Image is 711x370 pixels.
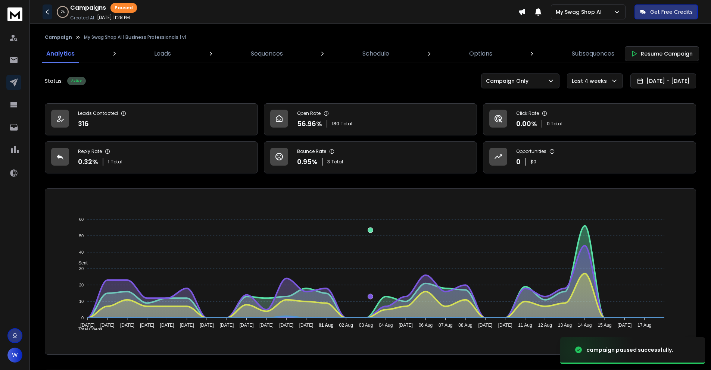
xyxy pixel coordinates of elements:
[558,323,572,328] tspan: 13 Aug
[45,103,258,135] a: Leads Contacted316
[578,323,592,328] tspan: 14 Aug
[478,323,492,328] tspan: [DATE]
[297,157,318,167] p: 0.95 %
[538,323,552,328] tspan: 12 Aug
[439,323,452,328] tspan: 07 Aug
[46,49,75,58] p: Analytics
[78,157,98,167] p: 0.32 %
[78,110,118,116] p: Leads Contacted
[79,217,84,222] tspan: 60
[556,8,605,16] p: My Swag Shop AI
[108,159,109,165] span: 1
[160,323,174,328] tspan: [DATE]
[246,45,287,63] a: Sequences
[42,45,79,63] a: Analytics
[57,338,684,344] p: x-axis : Date(UTC)
[332,121,339,127] span: 180
[483,103,696,135] a: Click Rate0.00%0 Total
[358,45,394,63] a: Schedule
[67,77,86,85] div: Active
[458,323,472,328] tspan: 08 Aug
[341,121,352,127] span: Total
[297,110,321,116] p: Open Rate
[498,323,512,328] tspan: [DATE]
[516,110,539,116] p: Click Rate
[630,73,696,88] button: [DATE] - [DATE]
[97,15,130,21] p: [DATE] 11:28 PM
[598,323,611,328] tspan: 15 Aug
[70,3,106,12] h1: Campaigns
[547,121,562,127] p: 0 Total
[84,34,186,40] p: My Swag Shop AI | Business Professionals | v1
[625,46,699,61] button: Resume Campaign
[7,348,22,363] button: W
[78,119,89,129] p: 316
[650,8,693,16] p: Get Free Credits
[140,323,154,328] tspan: [DATE]
[486,77,531,85] p: Campaign Only
[80,323,94,328] tspan: [DATE]
[516,148,546,154] p: Opportunities
[634,4,698,19] button: Get Free Credits
[150,45,175,63] a: Leads
[259,323,274,328] tspan: [DATE]
[572,77,610,85] p: Last 4 weeks
[73,327,102,332] span: Total Opens
[79,299,84,304] tspan: 10
[518,323,532,328] tspan: 11 Aug
[516,157,521,167] p: 0
[465,45,497,63] a: Options
[516,119,537,129] p: 0.00 %
[264,141,477,173] a: Bounce Rate0.95%3Total
[240,323,254,328] tspan: [DATE]
[359,323,373,328] tspan: 03 Aug
[120,323,134,328] tspan: [DATE]
[567,45,619,63] a: Subsequences
[399,323,413,328] tspan: [DATE]
[637,323,651,328] tspan: 17 Aug
[279,323,293,328] tspan: [DATE]
[61,10,65,14] p: 0 %
[483,141,696,173] a: Opportunities0$0
[319,323,334,328] tspan: 01 Aug
[362,49,389,58] p: Schedule
[78,148,102,154] p: Reply Rate
[419,323,433,328] tspan: 06 Aug
[299,323,314,328] tspan: [DATE]
[45,77,63,85] p: Status:
[251,49,283,58] p: Sequences
[219,323,234,328] tspan: [DATE]
[79,250,84,254] tspan: 40
[100,323,115,328] tspan: [DATE]
[81,316,84,320] tspan: 0
[79,266,84,271] tspan: 30
[180,323,194,328] tspan: [DATE]
[79,283,84,287] tspan: 20
[110,3,137,13] div: Paused
[45,34,72,40] button: Campaign
[73,260,88,266] span: Sent
[264,103,477,135] a: Open Rate56.96%180Total
[618,323,632,328] tspan: [DATE]
[469,49,492,58] p: Options
[297,148,326,154] p: Bounce Rate
[297,119,322,129] p: 56.96 %
[154,49,171,58] p: Leads
[7,7,22,21] img: logo
[200,323,214,328] tspan: [DATE]
[586,346,673,354] div: campaign paused successfully.
[331,159,343,165] span: Total
[339,323,353,328] tspan: 02 Aug
[79,233,84,238] tspan: 50
[379,323,393,328] tspan: 04 Aug
[530,159,536,165] p: $ 0
[327,159,330,165] span: 3
[572,49,614,58] p: Subsequences
[70,15,96,21] p: Created At:
[111,159,122,165] span: Total
[45,141,258,173] a: Reply Rate0.32%1Total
